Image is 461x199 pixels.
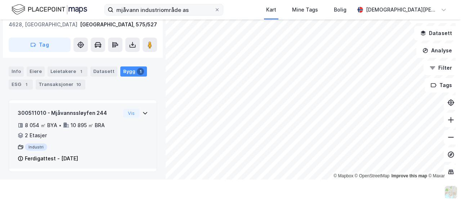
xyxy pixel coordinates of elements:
[120,66,147,77] div: Bygg
[9,20,77,29] div: 4628, [GEOGRAPHIC_DATA]
[75,81,82,88] div: 10
[12,3,87,16] img: logo.f888ab2527a4732fd821a326f86c7f29.svg
[425,164,461,199] div: Kontrollprogram for chat
[9,66,24,77] div: Info
[25,154,78,163] div: Ferdigattest - [DATE]
[292,5,318,14] div: Mine Tags
[48,66,88,77] div: Leietakere
[27,66,45,77] div: Eiere
[366,5,438,14] div: [DEMOGRAPHIC_DATA][PERSON_NAME]
[425,78,458,92] button: Tags
[424,61,458,75] button: Filter
[425,164,461,199] iframe: Chat Widget
[416,43,458,58] button: Analyse
[36,79,85,90] div: Transaksjoner
[25,121,57,130] div: 8 054 ㎡ BYA
[18,109,120,117] div: 300511010 - Mjåvannssløyfen 244
[9,38,71,52] button: Tag
[334,5,346,14] div: Bolig
[266,5,276,14] div: Kart
[71,121,105,130] div: 10 895 ㎡ BRA
[334,173,353,178] a: Mapbox
[80,20,157,29] div: [GEOGRAPHIC_DATA], 575/527
[355,173,390,178] a: OpenStreetMap
[9,79,33,90] div: ESG
[90,66,117,77] div: Datasett
[113,4,214,15] input: Søk på adresse, matrikkel, gårdeiere, leietakere eller personer
[77,68,85,75] div: 1
[391,173,427,178] a: Improve this map
[414,26,458,40] button: Datasett
[123,109,139,117] button: Vis
[23,81,30,88] div: 1
[137,68,144,75] div: 1
[25,131,47,140] div: 2 Etasjer
[59,122,62,128] div: •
